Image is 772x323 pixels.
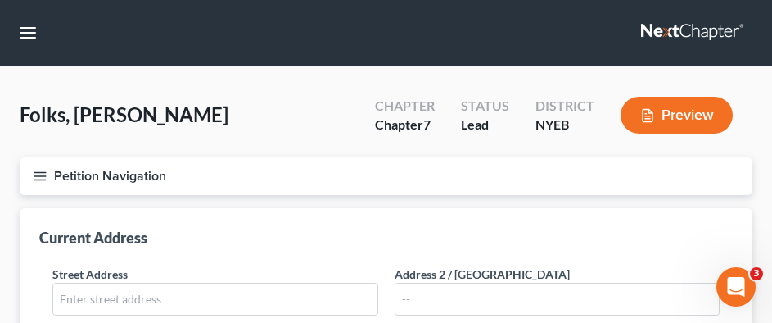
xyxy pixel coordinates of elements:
button: Preview [621,97,733,134]
span: 3 [750,267,763,280]
label: Address 2 / [GEOGRAPHIC_DATA] [395,266,570,283]
span: Street Address [52,267,128,281]
div: Current Address [39,228,147,248]
div: District [535,97,594,116]
span: 7 [423,116,431,132]
button: Petition Navigation [20,157,752,195]
input: -- [395,284,720,315]
input: Enter street address [53,284,377,315]
div: NYEB [535,116,594,134]
div: Lead [461,116,509,134]
span: Folks, [PERSON_NAME] [20,102,228,126]
div: Chapter [375,116,435,134]
div: Status [461,97,509,116]
div: Chapter [375,97,435,116]
iframe: Intercom live chat [716,267,756,307]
